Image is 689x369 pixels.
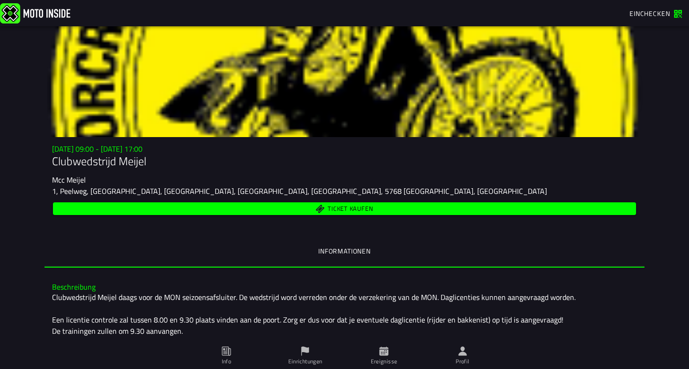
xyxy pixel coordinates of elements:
span: Einchecken [629,8,670,18]
ion-label: Einrichtungen [288,357,322,366]
ion-label: Profil [456,357,469,366]
h3: Beschreibung [52,283,637,292]
span: Ticket kaufen [328,206,373,212]
ion-text: Mcc Meijel [52,174,86,185]
a: Einchecken [625,5,687,21]
h1: Clubwedstrijd Meijel [52,154,637,169]
ion-text: 1, Peelweg, [GEOGRAPHIC_DATA], [GEOGRAPHIC_DATA], [GEOGRAPHIC_DATA], [GEOGRAPHIC_DATA], 5768 [GEO... [52,185,547,197]
h3: [DATE] 09:00 - [DATE] 17:00 [52,145,637,154]
div: Clubwedstrijd Meijel daags voor de MON seizoensafsluiter. De wedstrijd word verreden onder de ver... [52,292,637,359]
ion-label: Ereignisse [371,357,397,366]
ion-label: Info [222,357,231,366]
